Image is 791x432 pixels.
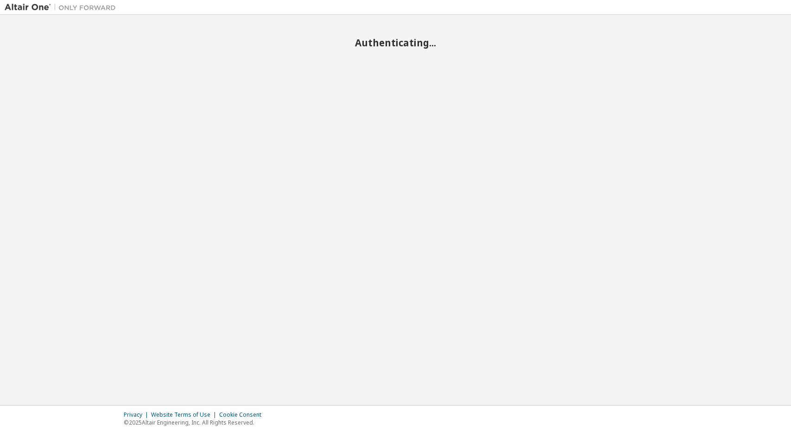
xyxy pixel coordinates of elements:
p: © 2025 Altair Engineering, Inc. All Rights Reserved. [124,419,267,426]
img: Altair One [5,3,120,12]
div: Website Terms of Use [151,411,219,419]
div: Privacy [124,411,151,419]
div: Cookie Consent [219,411,267,419]
h2: Authenticating... [5,37,786,49]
